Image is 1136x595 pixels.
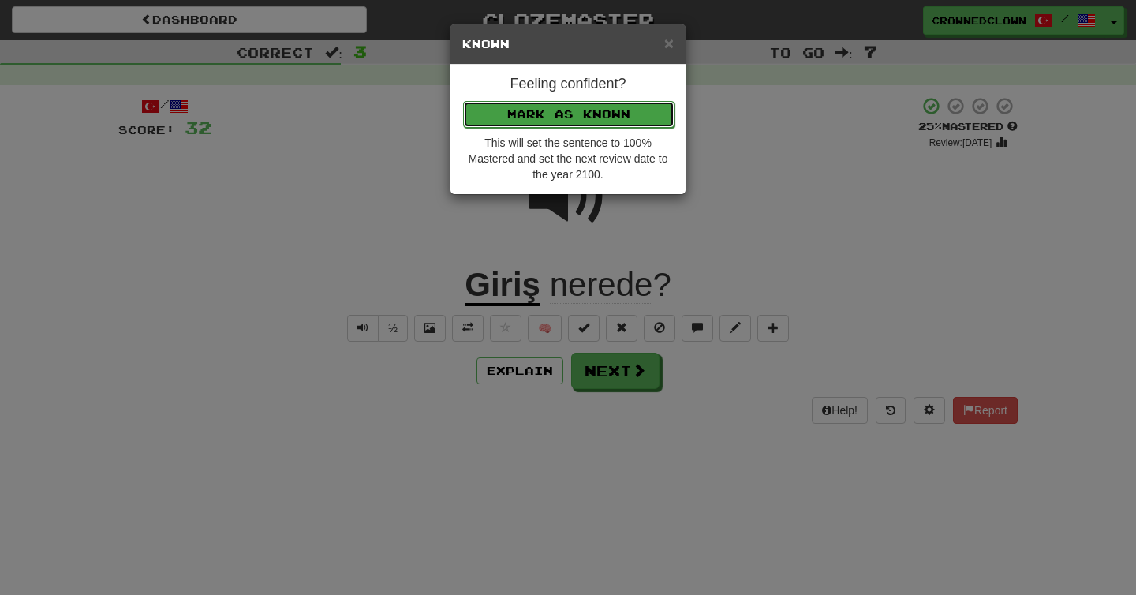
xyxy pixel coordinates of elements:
[462,135,674,182] div: This will set the sentence to 100% Mastered and set the next review date to the year 2100.
[664,34,674,52] span: ×
[463,101,674,128] button: Mark as Known
[462,36,674,52] h5: Known
[664,35,674,51] button: Close
[462,77,674,92] h4: Feeling confident?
